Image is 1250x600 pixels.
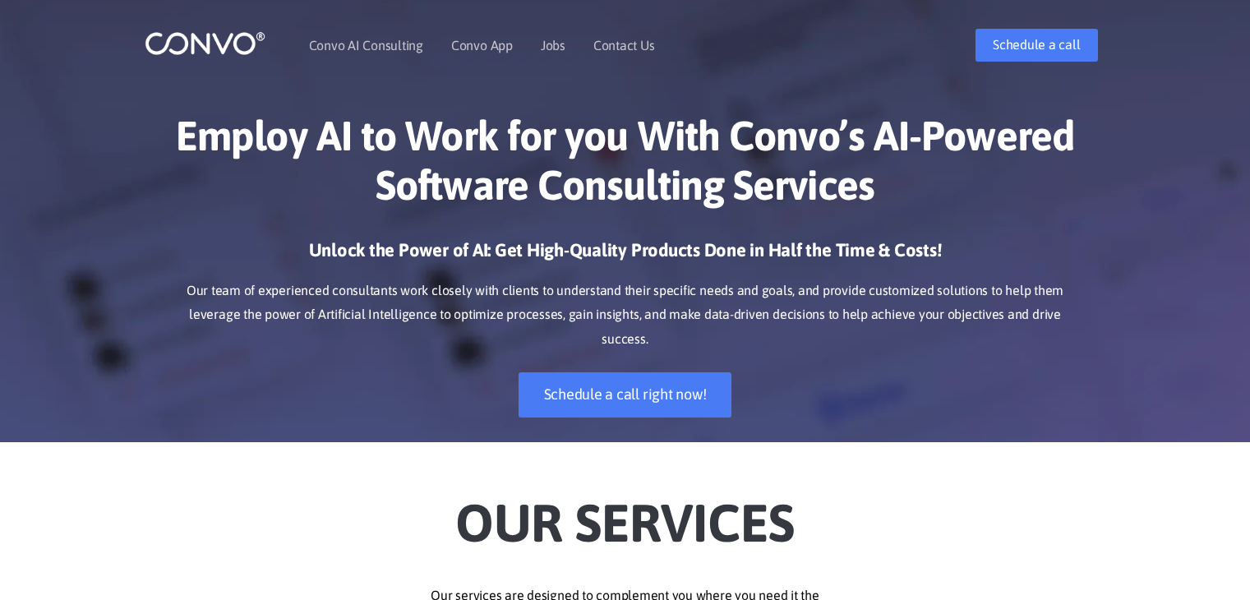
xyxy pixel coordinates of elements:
[451,39,513,52] a: Convo App
[169,238,1082,275] h3: Unlock the Power of AI: Get High-Quality Products Done in Half the Time & Costs!
[593,39,655,52] a: Contact Us
[541,39,565,52] a: Jobs
[976,29,1097,62] a: Schedule a call
[169,279,1082,353] p: Our team of experienced consultants work closely with clients to understand their specific needs ...
[169,111,1082,222] h1: Employ AI to Work for you With Convo’s AI-Powered Software Consulting Services
[519,372,732,418] a: Schedule a call right now!
[309,39,423,52] a: Convo AI Consulting
[169,467,1082,559] h2: Our Services
[145,30,265,56] img: logo_1.png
